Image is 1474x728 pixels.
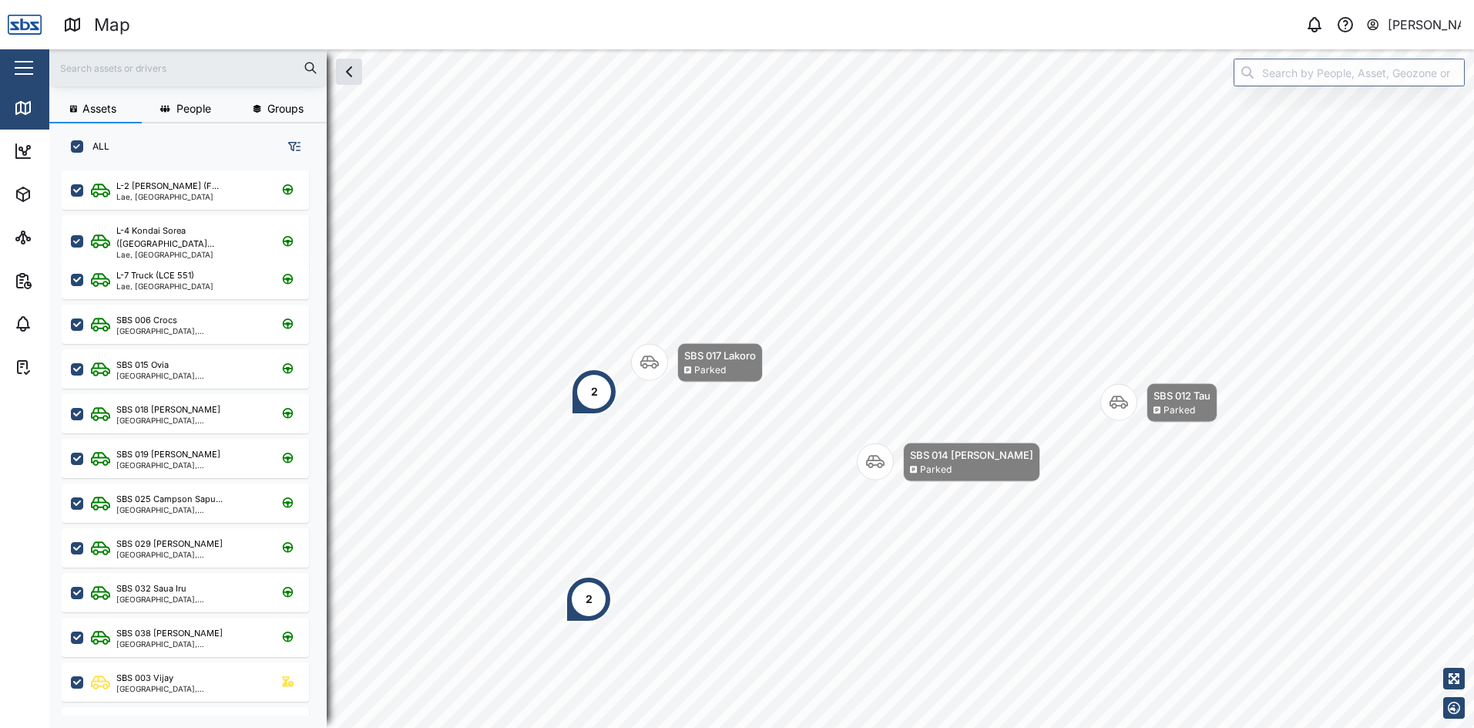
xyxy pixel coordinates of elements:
[116,582,186,595] div: SBS 032 Saua Iru
[116,372,264,379] div: [GEOGRAPHIC_DATA], [GEOGRAPHIC_DATA]
[59,56,317,79] input: Search assets or drivers
[566,576,612,622] div: Map marker
[684,348,756,363] div: SBS 017 Lakoro
[176,103,211,114] span: People
[8,8,42,42] img: Main Logo
[586,591,593,608] div: 2
[571,369,617,415] div: Map marker
[116,416,264,424] div: [GEOGRAPHIC_DATA], [GEOGRAPHIC_DATA]
[83,140,109,153] label: ALL
[116,627,223,640] div: SBS 038 [PERSON_NAME]
[40,99,75,116] div: Map
[94,12,130,39] div: Map
[1163,403,1195,418] div: Parked
[116,359,169,372] div: SBS 015 Ovia
[40,143,109,160] div: Dashboard
[631,343,763,383] div: Map marker
[116,538,223,551] div: SBS 029 [PERSON_NAME]
[40,229,77,246] div: Sites
[1234,59,1465,86] input: Search by People, Asset, Geozone or Place
[116,461,264,469] div: [GEOGRAPHIC_DATA], [GEOGRAPHIC_DATA]
[116,595,264,603] div: [GEOGRAPHIC_DATA], [GEOGRAPHIC_DATA]
[49,49,1474,728] canvas: Map
[40,315,88,332] div: Alarms
[910,447,1033,463] div: SBS 014 [PERSON_NAME]
[116,685,264,693] div: [GEOGRAPHIC_DATA], [GEOGRAPHIC_DATA]
[62,165,326,716] div: grid
[116,251,264,258] div: Lae, [GEOGRAPHIC_DATA]
[116,327,264,335] div: [GEOGRAPHIC_DATA], [GEOGRAPHIC_DATA]
[1388,15,1462,35] div: [PERSON_NAME]
[40,186,88,203] div: Assets
[116,269,194,282] div: L-7 Truck (LCE 551)
[116,551,264,558] div: [GEOGRAPHIC_DATA], [GEOGRAPHIC_DATA]
[116,282,213,290] div: Lae, [GEOGRAPHIC_DATA]
[267,103,304,114] span: Groups
[116,314,177,327] div: SBS 006 Crocs
[1365,14,1462,35] button: [PERSON_NAME]
[116,403,220,416] div: SBS 018 [PERSON_NAME]
[116,506,264,514] div: [GEOGRAPHIC_DATA], [GEOGRAPHIC_DATA]
[40,272,92,289] div: Reports
[116,193,219,201] div: Lae, [GEOGRAPHIC_DATA]
[116,640,264,648] div: [GEOGRAPHIC_DATA], [GEOGRAPHIC_DATA]
[920,463,952,477] div: Parked
[857,443,1040,482] div: Map marker
[82,103,116,114] span: Assets
[116,224,264,251] div: L-4 Kondai Sorea ([GEOGRAPHIC_DATA]...
[116,448,220,461] div: SBS 019 [PERSON_NAME]
[40,359,82,376] div: Tasks
[1153,388,1210,403] div: SBS 012 Tau
[591,383,598,400] div: 2
[1100,383,1217,423] div: Map marker
[116,672,173,685] div: SBS 003 Vijay
[116,493,223,506] div: SBS 025 Campson Sapu...
[116,180,219,193] div: L-2 [PERSON_NAME] (F...
[694,363,726,378] div: Parked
